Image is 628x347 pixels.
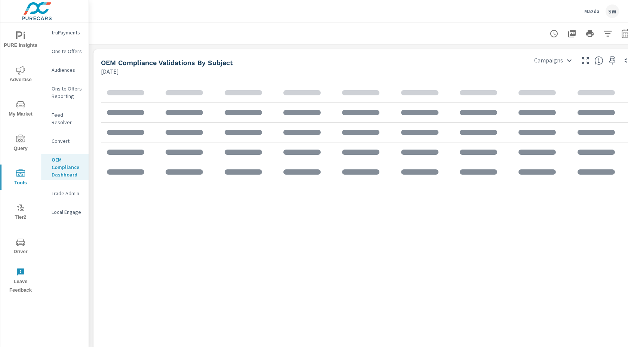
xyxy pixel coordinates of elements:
span: Save this to your personalized report [606,55,618,67]
div: SW [606,4,619,18]
p: Trade Admin [52,190,83,197]
div: Trade Admin [41,188,89,199]
div: nav menu [0,22,41,298]
p: Convert [52,137,83,145]
button: Make Fullscreen [579,55,591,67]
div: Campaigns [530,54,576,67]
span: PURE Insights [3,31,39,50]
div: Convert [41,135,89,147]
span: Advertise [3,66,39,84]
p: Feed Resolver [52,111,83,126]
span: Query [3,135,39,153]
span: Leave Feedback [3,268,39,295]
div: Onsite Offers [41,46,89,57]
div: Audiences [41,64,89,76]
div: Local Engage [41,206,89,218]
span: This is a summary of OEM Compliance Validations by subject. Use the dropdown in the top right cor... [594,56,603,65]
button: Apply Filters [600,26,615,41]
div: Feed Resolver [41,109,89,128]
p: Onsite Offers Reporting [52,85,83,100]
div: Onsite Offers Reporting [41,83,89,102]
p: Local Engage [52,208,83,216]
div: truPayments [41,27,89,38]
p: truPayments [52,29,83,36]
p: [DATE] [101,67,119,76]
div: OEM Compliance Dashboard [41,154,89,180]
button: Print Report [582,26,597,41]
h5: OEM Compliance Validations by Subject [101,59,233,67]
button: "Export Report to PDF" [564,26,579,41]
p: Mazda [584,8,600,15]
span: My Market [3,100,39,119]
span: Tier2 [3,203,39,222]
p: Onsite Offers [52,47,83,55]
p: OEM Compliance Dashboard [52,156,83,178]
span: Driver [3,238,39,256]
p: Audiences [52,66,83,74]
span: Tools [3,169,39,187]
